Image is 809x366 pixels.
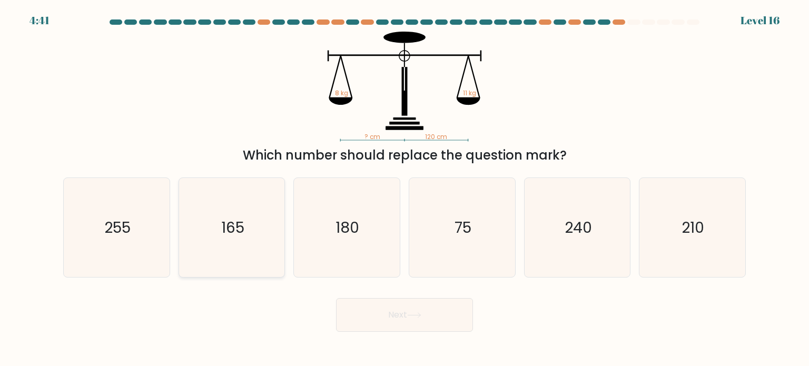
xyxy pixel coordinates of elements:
[425,133,447,141] tspan: 120 cm
[463,89,476,97] tspan: 11 kg
[221,216,244,238] text: 165
[336,216,360,238] text: 180
[741,13,780,28] div: Level 16
[104,216,131,238] text: 255
[455,216,471,238] text: 75
[565,216,592,238] text: 240
[364,133,380,141] tspan: ? cm
[336,298,473,332] button: Next
[335,89,348,97] tspan: 8 kg
[682,216,705,238] text: 210
[70,146,739,165] div: Which number should replace the question mark?
[29,13,50,28] div: 4:41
